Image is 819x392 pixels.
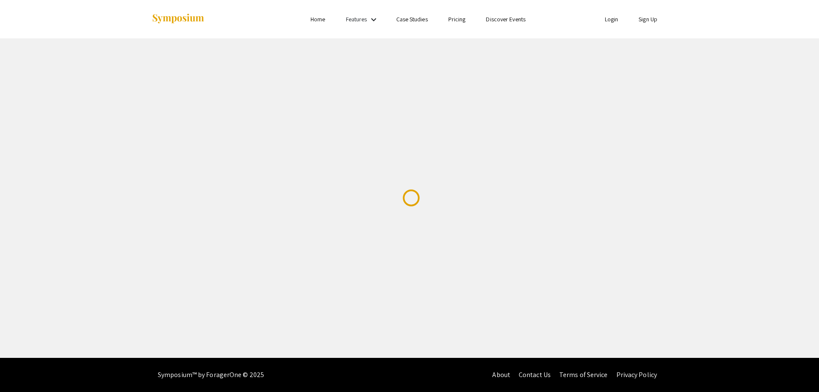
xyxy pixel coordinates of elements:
a: Case Studies [396,15,428,23]
a: Home [311,15,325,23]
mat-icon: Expand Features list [369,15,379,25]
a: About [492,370,510,379]
a: Contact Us [519,370,551,379]
a: Login [605,15,619,23]
a: Privacy Policy [616,370,657,379]
a: Discover Events [486,15,526,23]
a: Sign Up [639,15,657,23]
a: Features [346,15,367,23]
iframe: Chat [783,354,813,386]
a: Pricing [448,15,466,23]
div: Symposium™ by ForagerOne © 2025 [158,358,264,392]
a: Terms of Service [559,370,608,379]
img: Symposium by ForagerOne [151,13,205,25]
